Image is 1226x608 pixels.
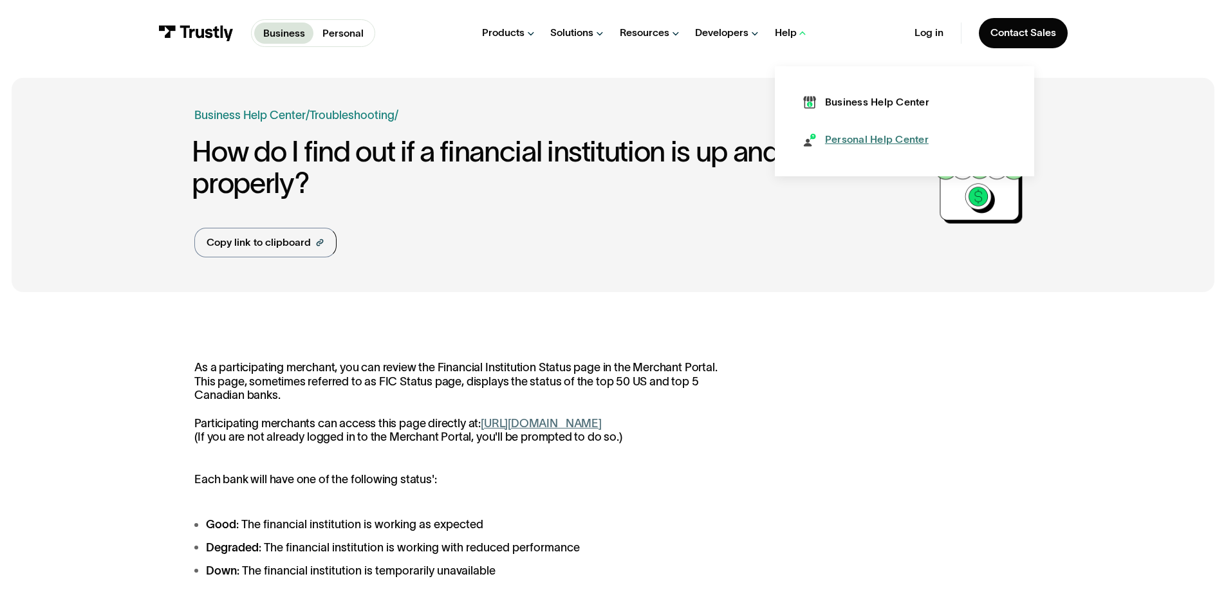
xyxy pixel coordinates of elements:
[206,541,259,554] strong: Degraded
[263,26,305,41] p: Business
[194,361,733,444] p: As a participating merchant, you can review the Financial Institution Status page in the Merchant...
[310,109,395,122] a: Troubleshooting
[395,107,398,124] div: /
[313,23,372,44] a: Personal
[825,133,929,147] div: Personal Help Center
[207,235,311,250] div: Copy link to clipboard
[825,95,929,109] div: Business Help Center
[194,473,733,487] p: Each bank will have one of the following status':
[158,25,234,41] img: Trustly Logo
[620,26,669,39] div: Resources
[194,228,337,257] a: Copy link to clipboard
[254,23,313,44] a: Business
[192,136,928,199] h1: How do I find out if a financial institution is up and running properly?
[194,516,733,533] li: : The financial institution is working as expected
[482,26,525,39] div: Products
[550,26,593,39] div: Solutions
[194,539,733,557] li: : The financial institution is working with reduced performance
[803,133,928,147] a: Personal Help Center
[775,26,797,39] div: Help
[322,26,364,41] p: Personal
[695,26,748,39] div: Developers
[803,95,929,109] a: Business Help Center
[915,26,943,39] a: Log in
[481,417,602,430] a: [URL][DOMAIN_NAME]
[194,107,306,124] a: Business Help Center
[206,518,236,531] strong: Good
[206,564,237,577] strong: Down
[194,562,733,580] li: : The financial institution is temporarily unavailable
[979,18,1068,48] a: Contact Sales
[775,66,1035,176] nav: Help
[990,26,1056,39] div: Contact Sales
[306,107,310,124] div: /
